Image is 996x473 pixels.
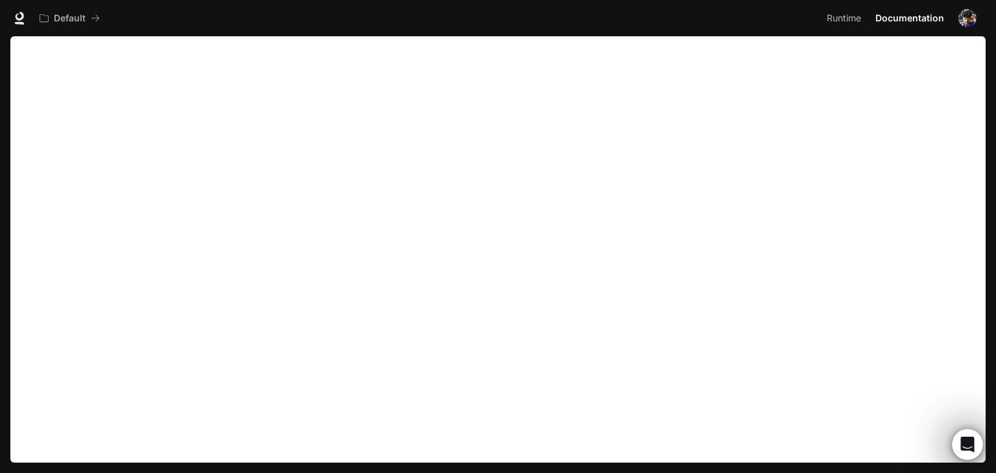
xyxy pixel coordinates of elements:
iframe: Documentation [10,36,986,473]
img: User avatar [958,9,977,27]
p: Default [54,13,86,24]
span: Runtime [827,10,861,27]
span: Documentation [875,10,944,27]
a: Runtime [822,5,869,31]
a: Documentation [870,5,949,31]
iframe: Intercom live chat [952,429,983,460]
button: All workspaces [34,5,106,31]
button: User avatar [954,5,980,31]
